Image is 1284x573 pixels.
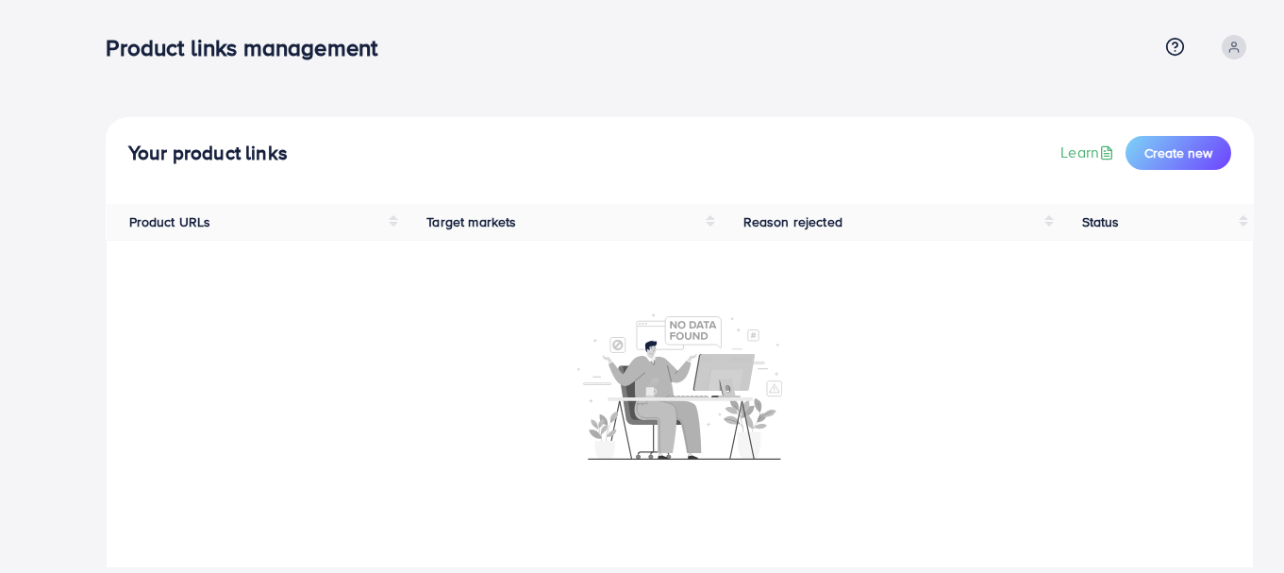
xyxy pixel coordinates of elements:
span: Target markets [426,212,516,231]
span: Reason rejected [743,212,842,231]
h4: Your product links [128,142,288,165]
span: Status [1082,212,1120,231]
span: Product URLs [129,212,211,231]
button: Create new [1126,136,1231,170]
h3: Product links management [106,34,392,61]
span: Create new [1144,143,1212,162]
a: Learn [1060,142,1118,163]
img: No account [577,312,783,460]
